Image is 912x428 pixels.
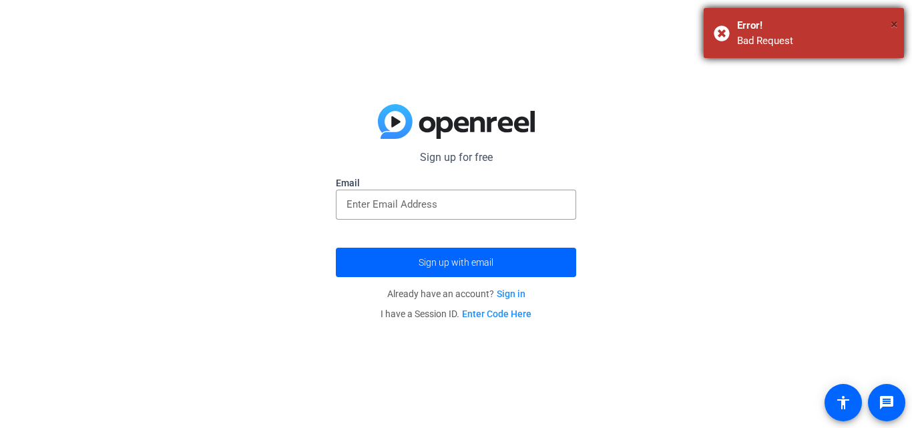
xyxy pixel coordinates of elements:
[336,176,576,190] label: Email
[835,395,851,411] mat-icon: accessibility
[336,150,576,166] p: Sign up for free
[891,16,898,32] span: ×
[891,14,898,34] button: Close
[378,104,535,139] img: blue-gradient.svg
[381,308,531,319] span: I have a Session ID.
[347,196,565,212] input: Enter Email Address
[387,288,525,299] span: Already have an account?
[497,288,525,299] a: Sign in
[737,18,894,33] div: Error!
[336,248,576,277] button: Sign up with email
[737,33,894,49] div: Bad Request
[462,308,531,319] a: Enter Code Here
[879,395,895,411] mat-icon: message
